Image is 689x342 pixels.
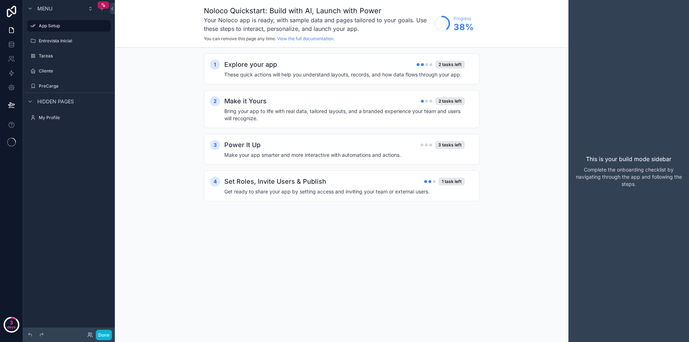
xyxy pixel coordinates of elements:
span: Hidden pages [37,98,74,105]
a: App Setup [27,20,111,32]
a: Tareas [27,50,111,62]
p: This is your build mode sidebar [586,155,671,163]
label: Tareas [39,53,109,59]
button: Done [96,330,112,340]
label: Cliente [39,68,109,74]
a: My Profile [27,112,111,123]
p: Complete the onboarding checklist by navigating through the app and following the steps. [574,166,683,188]
label: My Profile [39,115,109,121]
p: days [7,322,16,332]
span: You can remove this page any time. [204,36,276,41]
p: 3 [10,319,13,326]
span: Progress [454,16,474,22]
h3: Your Noloco app is ready, with sample data and pages tailored to your goals. Use these steps to i... [204,16,431,33]
a: Cliente [27,65,111,77]
span: 38 % [454,22,474,33]
a: Entrevista Inicial [27,35,111,47]
a: View the full documentation. [277,36,334,41]
label: PreCarga [39,83,109,89]
h1: Noloco Quickstart: Build with AI, Launch with Power [204,6,431,16]
span: Menu [37,5,52,12]
label: App Setup [39,23,106,29]
label: Entrevista Inicial [39,38,109,44]
a: PreCarga [27,80,111,92]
